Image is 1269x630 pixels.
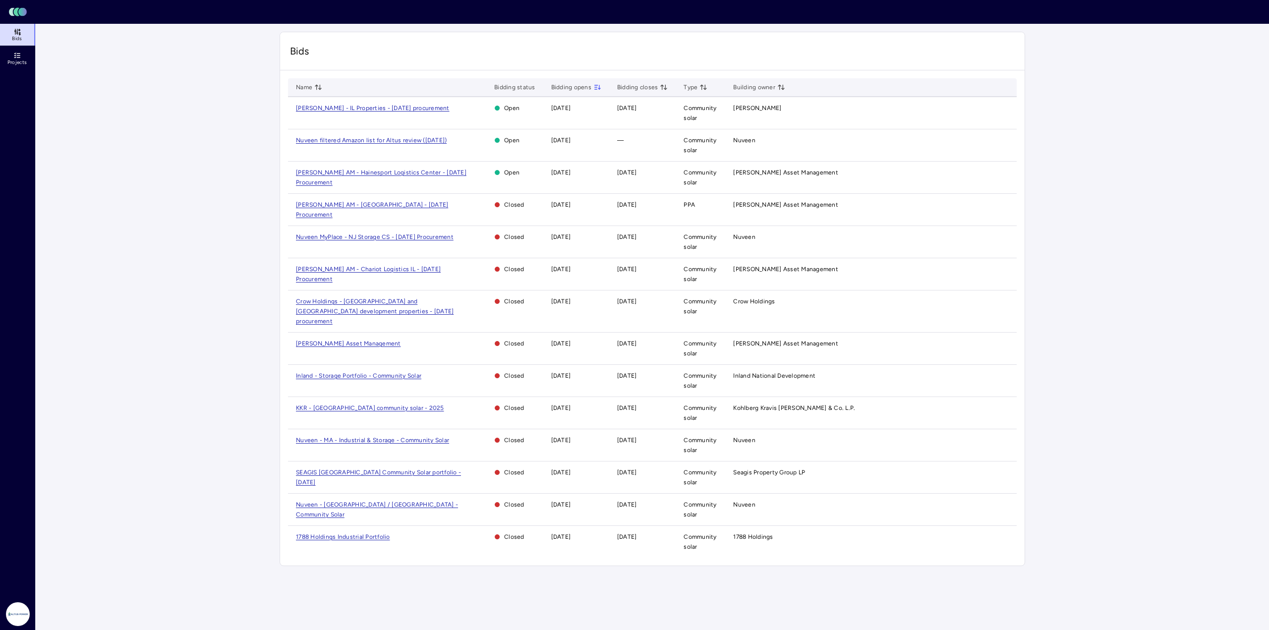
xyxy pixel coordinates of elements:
[617,437,637,444] time: [DATE]
[296,437,449,444] a: Nuveen - MA - Industrial & Storage - Community Solar
[296,372,421,379] a: Inland - Storage Portfolio - Community Solar
[494,500,535,510] span: Closed
[777,83,785,91] button: toggle sorting
[725,494,1017,526] td: Nuveen
[551,201,571,208] time: [DATE]
[593,83,601,91] button: toggle sorting
[676,194,725,226] td: PPA
[617,266,637,273] time: [DATE]
[551,105,571,112] time: [DATE]
[725,461,1017,494] td: Seagis Property Group LP
[699,83,707,91] button: toggle sorting
[617,501,637,508] time: [DATE]
[676,397,725,429] td: Community solar
[617,105,637,112] time: [DATE]
[551,233,571,240] time: [DATE]
[617,404,637,411] time: [DATE]
[617,533,637,540] time: [DATE]
[551,298,571,305] time: [DATE]
[676,526,725,558] td: Community solar
[296,533,390,540] a: 1788 Holdings Industrial Portfolio
[617,298,637,305] time: [DATE]
[725,226,1017,258] td: Nuveen
[617,82,668,92] span: Bidding closes
[617,372,637,379] time: [DATE]
[617,169,637,176] time: [DATE]
[617,469,637,476] time: [DATE]
[494,435,535,445] span: Closed
[725,290,1017,333] td: Crow Holdings
[676,226,725,258] td: Community solar
[494,103,535,113] span: Open
[725,429,1017,461] td: Nuveen
[676,429,725,461] td: Community solar
[551,82,601,92] span: Bidding opens
[296,233,454,240] a: Nuveen MyPlace - NJ Storage CS - [DATE] Procurement
[617,233,637,240] time: [DATE]
[676,162,725,194] td: Community solar
[494,296,535,306] span: Closed
[551,404,571,411] time: [DATE]
[494,339,535,348] span: Closed
[494,200,535,210] span: Closed
[296,82,322,92] span: Name
[296,266,441,283] a: [PERSON_NAME] AM - Chariot Logistics IL - [DATE] Procurement
[494,168,535,177] span: Open
[725,333,1017,365] td: [PERSON_NAME] Asset Management
[296,340,401,347] a: [PERSON_NAME] Asset Management
[296,169,466,186] span: [PERSON_NAME] AM - Hainesport Logistics Center - [DATE] Procurement
[494,232,535,242] span: Closed
[296,404,444,411] a: KKR - [GEOGRAPHIC_DATA] community solar - 2025
[551,266,571,273] time: [DATE]
[609,129,676,162] td: —
[725,162,1017,194] td: [PERSON_NAME] Asset Management
[494,371,535,381] span: Closed
[296,137,447,144] a: Nuveen filtered Amazon list for Altus review ([DATE])
[494,264,535,274] span: Closed
[494,82,535,92] span: Bidding status
[494,467,535,477] span: Closed
[12,36,22,42] span: Bids
[676,494,725,526] td: Community solar
[296,201,448,218] a: [PERSON_NAME] AM - [GEOGRAPHIC_DATA] - [DATE] Procurement
[617,201,637,208] time: [DATE]
[314,83,322,91] button: toggle sorting
[660,83,668,91] button: toggle sorting
[494,403,535,413] span: Closed
[676,290,725,333] td: Community solar
[551,437,571,444] time: [DATE]
[676,461,725,494] td: Community solar
[296,469,461,486] a: SEAGIS [GEOGRAPHIC_DATA] Community Solar portfolio - [DATE]
[725,397,1017,429] td: Kohlberg Kravis [PERSON_NAME] & Co. L.P.
[7,59,27,65] span: Projects
[676,97,725,129] td: Community solar
[296,298,454,325] a: Crow Holdings - [GEOGRAPHIC_DATA] and [GEOGRAPHIC_DATA] development properties - [DATE] procurement
[725,194,1017,226] td: [PERSON_NAME] Asset Management
[551,469,571,476] time: [DATE]
[676,258,725,290] td: Community solar
[725,258,1017,290] td: [PERSON_NAME] Asset Management
[551,340,571,347] time: [DATE]
[551,501,571,508] time: [DATE]
[296,501,458,518] a: Nuveen - [GEOGRAPHIC_DATA] / [GEOGRAPHIC_DATA] - Community Solar
[296,105,450,112] a: [PERSON_NAME] - IL Properties - [DATE] procurement
[617,340,637,347] time: [DATE]
[6,602,30,626] img: Altus Power
[725,97,1017,129] td: [PERSON_NAME]
[684,82,707,92] span: Type
[725,526,1017,558] td: 1788 Holdings
[725,129,1017,162] td: Nuveen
